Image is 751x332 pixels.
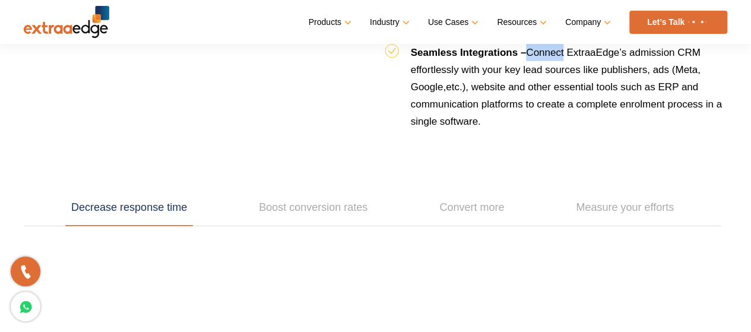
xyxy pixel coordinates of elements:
[253,189,373,226] a: Boost conversion rates
[411,47,527,58] b: Seamless Integrations –
[497,14,544,31] a: Resources
[433,189,510,226] a: Convert more
[428,14,476,31] a: Use Cases
[309,14,349,31] a: Products
[370,14,407,31] a: Industry
[65,189,193,226] a: Decrease response time
[570,189,680,226] a: Measure your efforts
[629,11,727,34] a: Let’s Talk
[565,14,609,31] a: Company
[411,47,722,127] span: Connect ExtraaEdge’s admission CRM effortlessly with your key lead sources like publishers, ads (...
